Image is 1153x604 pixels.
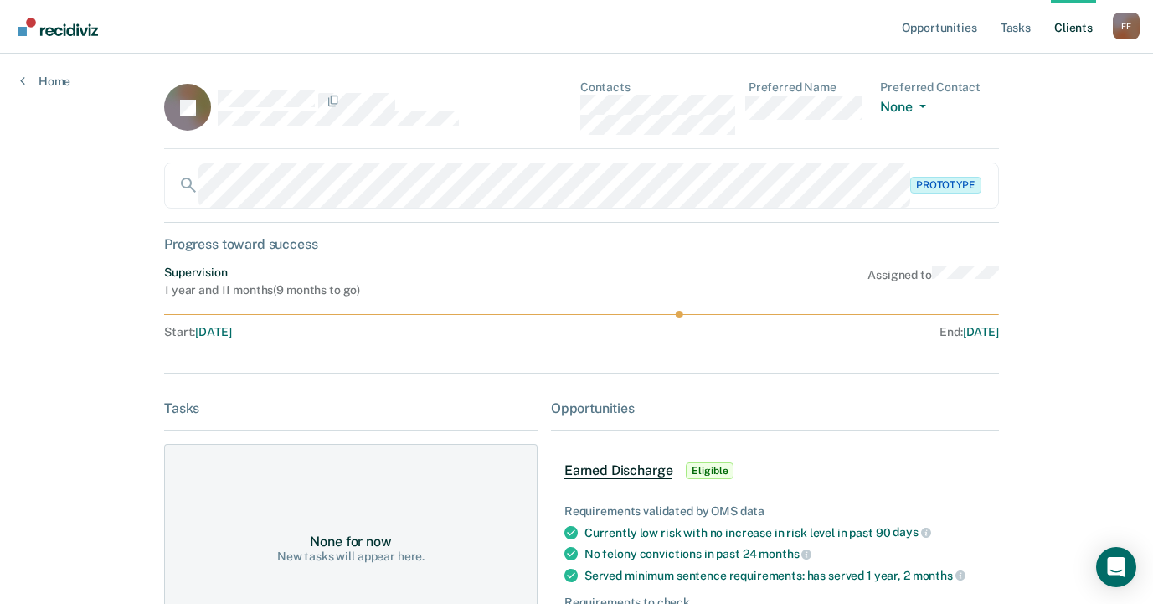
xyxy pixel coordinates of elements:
span: [DATE] [963,325,999,338]
div: F F [1113,13,1140,39]
div: Tasks [164,400,538,416]
div: Supervision [164,266,360,280]
dt: Preferred Name [749,80,867,95]
span: Earned Discharge [564,462,672,479]
div: Open Intercom Messenger [1096,547,1136,587]
span: months [913,569,965,582]
dt: Contacts [580,80,735,95]
div: End : [589,325,999,339]
div: Progress toward success [164,236,999,252]
div: Served minimum sentence requirements: has served 1 year, 2 [584,568,986,583]
span: Eligible [686,462,733,479]
div: None for now [310,534,391,550]
dt: Preferred Contact [880,80,999,95]
div: Assigned to [867,266,999,297]
a: Home [20,74,70,89]
div: Earned DischargeEligible [551,444,999,498]
span: months [759,547,811,560]
div: New tasks will appear here. [277,550,425,564]
div: 1 year and 11 months ( 9 months to go ) [164,283,360,297]
span: [DATE] [195,325,231,338]
div: Currently low risk with no increase in risk level in past 90 [584,525,986,540]
div: Start : [164,325,582,339]
div: Requirements validated by OMS data [564,504,986,519]
img: Recidiviz [18,18,98,36]
div: No felony convictions in past 24 [584,546,986,561]
button: None [880,99,932,118]
button: Profile dropdown button [1113,13,1140,39]
span: days [893,525,930,539]
div: Opportunities [551,400,999,416]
